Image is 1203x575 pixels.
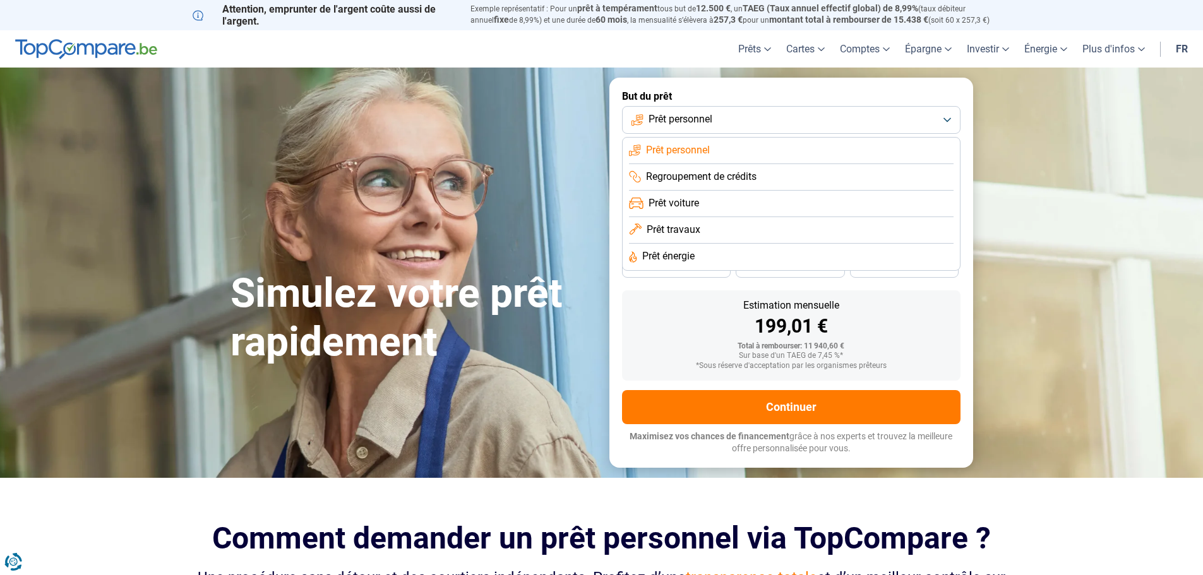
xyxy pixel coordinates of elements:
[646,170,757,184] span: Regroupement de crédits
[193,3,455,27] p: Attention, emprunter de l'argent coûte aussi de l'argent.
[470,3,1011,26] p: Exemple représentatif : Pour un tous but de , un (taux débiteur annuel de 8,99%) et une durée de ...
[577,3,657,13] span: prêt à tempérament
[596,15,627,25] span: 60 mois
[632,362,950,370] div: *Sous réserve d'acceptation par les organismes prêteurs
[714,15,743,25] span: 257,3 €
[646,143,710,157] span: Prêt personnel
[632,352,950,360] div: Sur base d'un TAEG de 7,45 %*
[662,264,690,272] span: 36 mois
[1168,30,1195,68] a: fr
[622,106,961,134] button: Prêt personnel
[632,317,950,336] div: 199,01 €
[632,300,950,311] div: Estimation mensuelle
[890,264,918,272] span: 24 mois
[832,30,897,68] a: Comptes
[731,30,779,68] a: Prêts
[15,39,157,59] img: TopCompare
[649,196,699,210] span: Prêt voiture
[622,390,961,424] button: Continuer
[779,30,832,68] a: Cartes
[696,3,731,13] span: 12.500 €
[776,264,804,272] span: 30 mois
[230,270,594,367] h1: Simulez votre prêt rapidement
[630,431,789,441] span: Maximisez vos chances de financement
[743,3,918,13] span: TAEG (Taux annuel effectif global) de 8,99%
[622,430,961,455] p: grâce à nos experts et trouvez la meilleure offre personnalisée pour vous.
[649,112,712,126] span: Prêt personnel
[494,15,509,25] span: fixe
[897,30,959,68] a: Épargne
[1075,30,1152,68] a: Plus d'infos
[193,521,1011,555] h2: Comment demander un prêt personnel via TopCompare ?
[647,223,700,237] span: Prêt travaux
[769,15,928,25] span: montant total à rembourser de 15.438 €
[632,342,950,351] div: Total à rembourser: 11 940,60 €
[622,90,961,102] label: But du prêt
[642,249,695,263] span: Prêt énergie
[959,30,1017,68] a: Investir
[1017,30,1075,68] a: Énergie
